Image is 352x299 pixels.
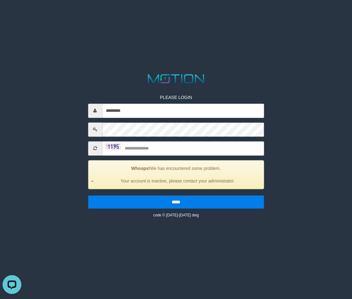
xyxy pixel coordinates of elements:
[145,73,207,85] img: MOTION_logo.png
[96,178,259,184] li: Your account is inactive, please contact your administrator.
[3,3,21,21] button: Open LiveChat chat widget
[131,166,150,171] strong: Whoops!
[153,213,199,217] small: code © [DATE]-[DATE] dwg
[88,94,264,101] p: PLEASE LOGIN
[105,143,121,149] img: captcha
[88,160,264,189] div: We has encountered some problem.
